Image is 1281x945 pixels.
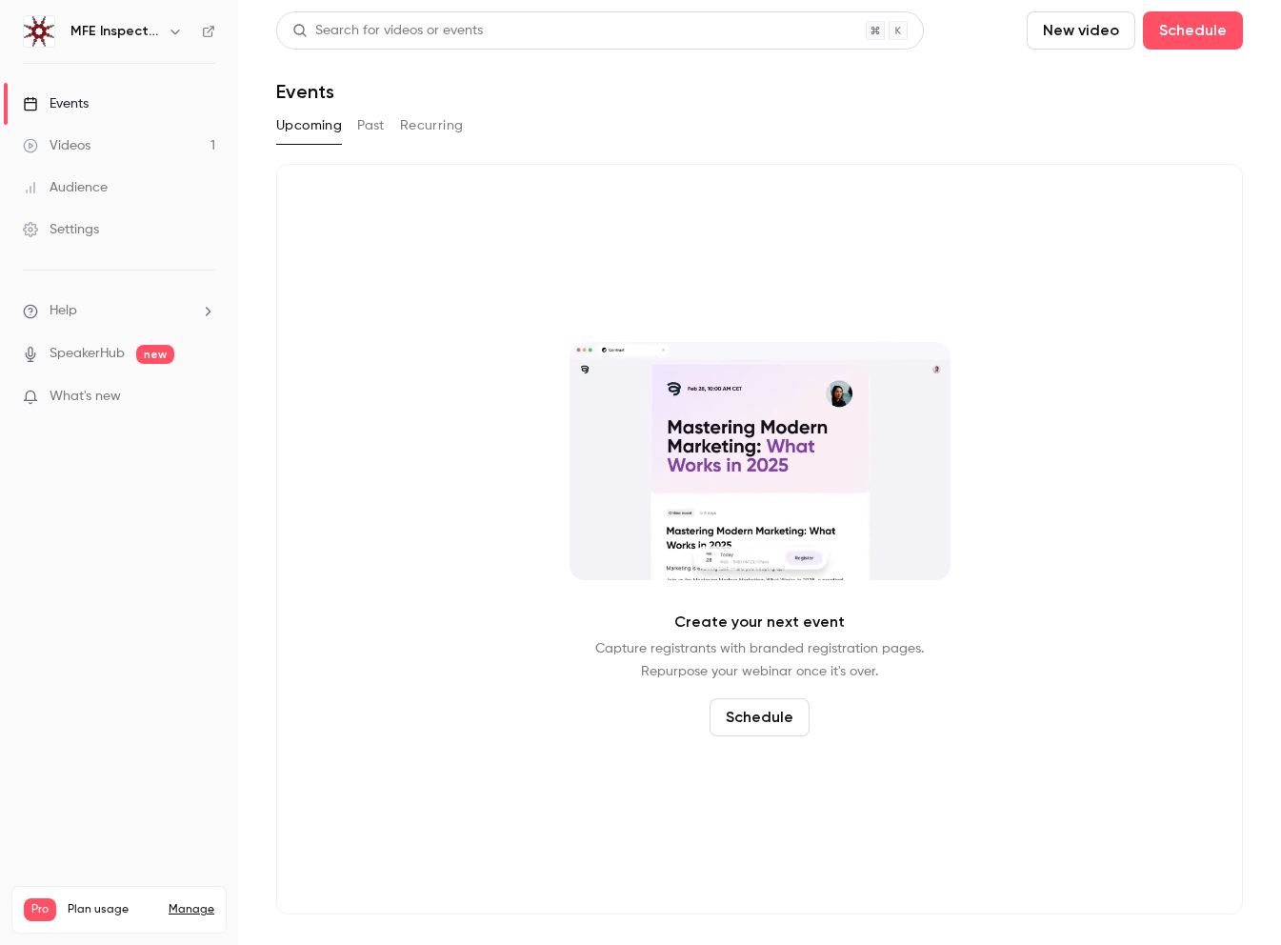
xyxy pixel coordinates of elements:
[68,902,157,917] span: Plan usage
[595,637,924,683] p: Capture registrants with branded registration pages. Repurpose your webinar once it's over.
[24,898,56,921] span: Pro
[169,902,214,917] a: Manage
[1143,11,1243,50] button: Schedule
[50,301,77,321] span: Help
[1027,11,1135,50] button: New video
[276,111,342,141] button: Upcoming
[276,80,334,103] h1: Events
[23,301,215,321] li: help-dropdown-opener
[70,22,160,41] h6: MFE Inspection Solutions
[674,611,845,633] p: Create your next event
[23,136,90,155] div: Videos
[23,178,108,197] div: Audience
[292,21,483,41] div: Search for videos or events
[24,16,54,47] img: MFE Inspection Solutions
[23,220,99,239] div: Settings
[50,344,125,364] a: SpeakerHub
[50,387,121,407] span: What's new
[23,94,89,113] div: Events
[400,111,464,141] button: Recurring
[136,345,174,364] span: new
[357,111,385,141] button: Past
[710,698,810,736] button: Schedule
